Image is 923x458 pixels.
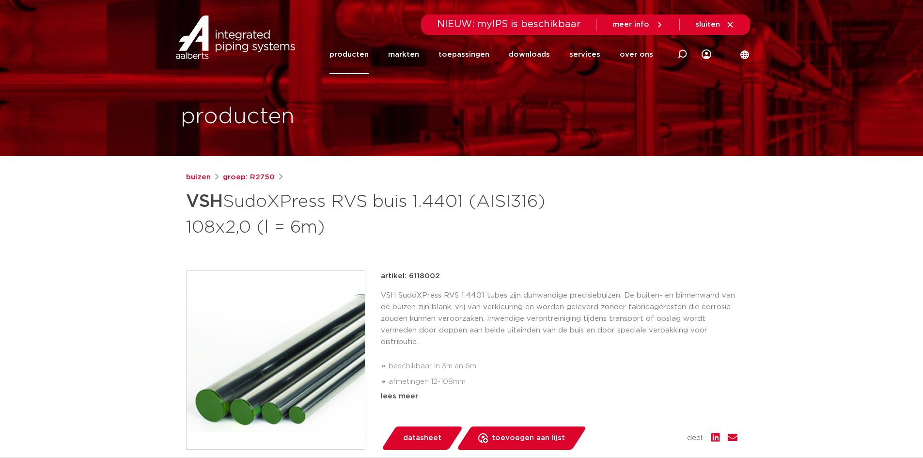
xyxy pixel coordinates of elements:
[186,193,223,210] strong: VSH
[389,359,737,374] li: beschikbaar in 3m en 6m
[223,172,275,183] a: groep: R2750
[381,426,463,450] a: datasheet
[695,20,735,29] a: sluiten
[695,21,720,28] span: sluiten
[438,35,489,74] a: toepassingen
[381,391,737,402] div: lees meer
[620,35,653,74] a: over ons
[186,187,550,239] h1: SudoXPress RVS buis 1.4401 (AISI316) 108x2,0 (l = 6m)
[509,35,550,74] a: downloads
[388,35,419,74] a: markten
[702,35,711,74] div: my IPS
[437,19,581,29] span: NIEUW: myIPS is beschikbaar
[687,432,704,444] span: deel:
[329,35,369,74] a: producten
[329,35,653,74] nav: Menu
[389,374,737,390] li: afmetingen 12-108mm
[492,430,565,446] span: toevoegen aan lijst
[381,290,737,348] p: VSH SudoXPress RVS 1.4401 tubes zijn dunwandige precisiebuizen. De buiten- en binnenwand van de b...
[181,101,295,132] h1: producten
[381,270,440,282] p: artikel: 6118002
[612,21,649,28] span: meer info
[403,430,441,446] span: datasheet
[186,172,211,183] a: buizen
[612,20,664,29] a: meer info
[187,271,365,449] img: Product Image for VSH SudoXPress RVS buis 1.4401 (AISI316) 108x2,0 (l = 6m)
[569,35,600,74] a: services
